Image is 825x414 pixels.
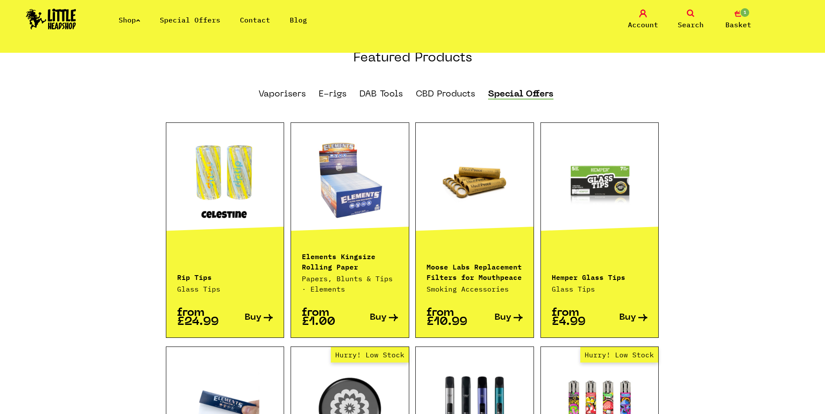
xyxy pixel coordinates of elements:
[580,347,658,363] span: Hurry! Low Stock
[740,7,750,18] span: 1
[225,308,273,327] a: Buy
[619,313,636,322] span: Buy
[416,90,475,99] a: CBD Products
[427,308,475,327] p: from £10.99
[717,10,760,30] a: 1 Basket
[427,261,523,282] p: Moose Labs Replacement Filters for Mouthpeace
[166,50,660,86] h2: Featured Products
[678,19,704,30] span: Search
[177,308,225,327] p: from £24.99
[119,16,140,24] a: Shop
[160,16,220,24] a: Special Offers
[259,90,306,99] a: Vaporisers
[350,308,398,327] a: Buy
[495,313,511,322] span: Buy
[331,347,409,363] span: Hurry! Low Stock
[302,250,398,271] p: Elements Kingsize Rolling Paper
[245,313,262,322] span: Buy
[488,90,553,99] a: Special Offers
[302,273,398,294] p: Papers, Blunts & Tips · Elements
[552,271,648,282] p: Hemper Glass Tips
[177,271,273,282] p: Rip Tips
[427,284,523,294] p: Smoking Accessories
[628,19,658,30] span: Account
[669,10,712,30] a: Search
[240,16,270,24] a: Contact
[177,284,273,294] p: Glass Tips
[552,308,600,327] p: from £4.99
[359,90,403,99] a: DAB Tools
[600,308,648,327] a: Buy
[302,308,350,327] p: from £1.00
[552,284,648,294] p: Glass Tips
[475,308,523,327] a: Buy
[370,313,387,322] span: Buy
[290,16,307,24] a: Blog
[725,19,751,30] span: Basket
[319,90,346,99] a: E-rigs
[26,9,76,29] img: Little Head Shop Logo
